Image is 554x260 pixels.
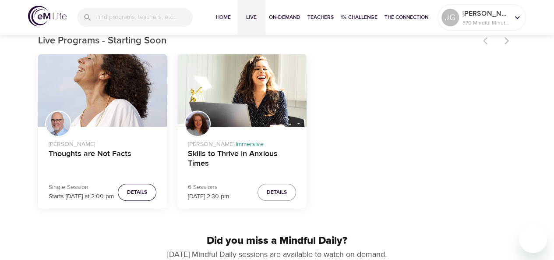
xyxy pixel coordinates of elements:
[462,8,509,19] p: [PERSON_NAME]
[258,184,296,201] button: Details
[95,8,193,27] input: Find programs, teachers, etc...
[385,13,428,22] span: The Connection
[118,184,156,201] button: Details
[267,188,287,197] span: Details
[28,6,67,26] img: logo
[441,9,459,26] div: JG
[188,136,296,149] p: [PERSON_NAME] ·
[49,136,157,149] p: [PERSON_NAME]
[269,13,300,22] span: On-Demand
[462,19,509,27] p: 570 Mindful Minutes
[519,225,547,253] iframe: Button to launch messaging window
[241,13,262,22] span: Live
[307,13,334,22] span: Teachers
[38,233,516,249] p: Did you miss a Mindful Daily?
[38,54,167,127] button: Thoughts are Not Facts
[188,192,229,201] p: [DATE] 2:30 pm
[213,13,234,22] span: Home
[188,183,229,192] p: 6 Sessions
[49,183,114,192] p: Single Session
[188,149,296,170] h4: Skills to Thrive in Anxious Times
[49,192,114,201] p: Starts [DATE] at 2:00 pm
[127,188,147,197] span: Details
[177,54,307,127] button: Skills to Thrive in Anxious Times
[236,140,263,148] span: Immersive
[341,13,378,22] span: 1% Challenge
[49,149,157,170] h4: Thoughts are Not Facts
[38,34,478,48] p: Live Programs - Starting Soon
